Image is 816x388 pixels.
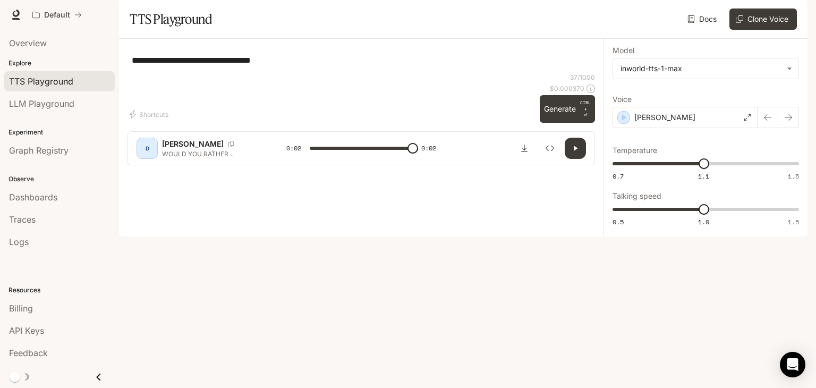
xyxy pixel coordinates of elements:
span: 1.5 [788,172,799,181]
p: Temperature [613,147,657,154]
h1: TTS Playground [130,9,212,30]
span: 1.0 [698,217,709,226]
p: $ 0.000370 [550,84,584,93]
p: ⏎ [580,99,591,119]
button: Shortcuts [127,106,173,123]
div: D [139,140,156,157]
div: Open Intercom Messenger [780,352,805,377]
button: All workspaces [28,4,87,26]
div: inworld-tts-1-max [620,63,781,74]
button: Inspect [539,138,560,159]
span: 1.5 [788,217,799,226]
span: 0.5 [613,217,624,226]
button: Clone Voice [729,9,797,30]
p: 37 / 1000 [570,73,595,82]
p: Model [613,47,634,54]
span: 1.1 [698,172,709,181]
button: GenerateCTRL +⏎ [540,95,595,123]
p: Default [44,11,70,20]
span: 0.7 [613,172,624,181]
p: [PERSON_NAME] [634,112,695,123]
span: 0:02 [421,143,436,154]
p: [PERSON_NAME] [162,139,224,149]
button: Download audio [514,138,535,159]
p: Voice [613,96,632,103]
p: CTRL + [580,99,591,112]
div: inworld-tts-1-max [613,58,798,79]
button: Copy Voice ID [224,141,239,147]
span: 0:02 [286,143,301,154]
p: WOULD YOU RATHER PANCAKES OR WAFFLES? [162,149,261,158]
p: Talking speed [613,192,661,200]
a: Docs [685,9,721,30]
